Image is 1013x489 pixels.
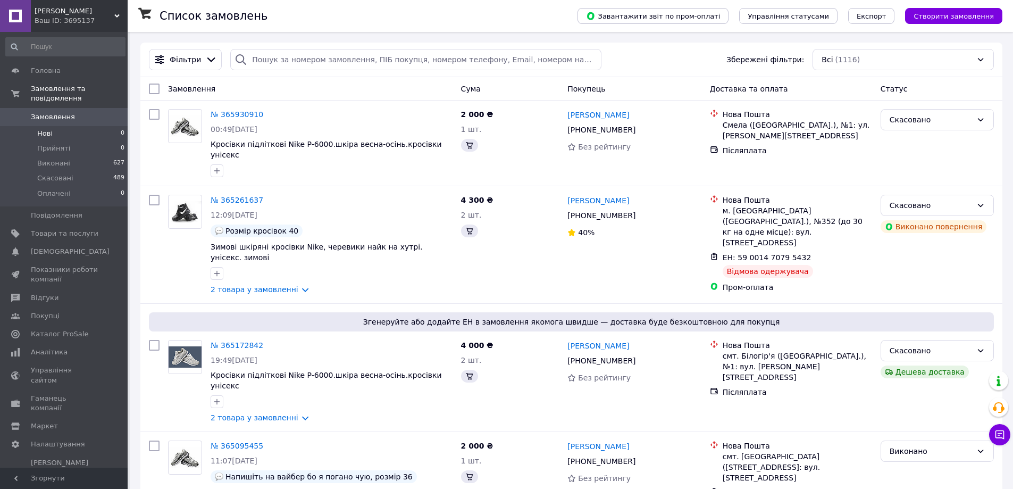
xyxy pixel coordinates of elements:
[168,109,202,143] a: Фото товару
[31,293,58,303] span: Відгуки
[211,341,263,350] a: № 365172842
[121,129,124,138] span: 0
[215,473,223,481] img: :speech_balloon:
[565,353,638,368] div: [PHONE_NUMBER]
[211,140,442,159] a: Кросівки підліткові Nike P-6000.шкіра весна-осінь.кросівки унісекс
[211,442,263,450] a: № 365095455
[578,143,631,151] span: Без рейтингу
[5,37,125,56] input: Пошук
[905,8,1002,24] button: Створити замовлення
[881,85,908,93] span: Статус
[113,173,124,183] span: 489
[31,211,82,220] span: Повідомлення
[567,85,605,93] span: Покупець
[822,54,833,65] span: Всі
[461,356,482,364] span: 2 шт.
[894,11,1002,20] a: Створити замовлення
[230,49,601,70] input: Пошук за номером замовлення, ПІБ покупця, номером телефону, Email, номером накладної
[723,387,872,397] div: Післяплата
[31,311,60,321] span: Покупці
[31,229,98,238] span: Товари та послуги
[461,85,481,93] span: Cума
[169,346,202,368] img: Фото товару
[169,115,202,137] img: Фото товару
[225,473,413,481] span: Напишіть на вайбер бо я погано чую, розмір 36
[723,265,813,278] div: Відмова одержувача
[31,265,98,284] span: Показники роботи компанії
[739,8,838,24] button: Управління статусами
[723,253,811,262] span: ЕН: 59 0014 7079 5432
[567,110,629,120] a: [PERSON_NAME]
[211,356,257,364] span: 19:49[DATE]
[113,159,124,168] span: 627
[726,54,804,65] span: Збережені фільтри:
[586,11,720,21] span: Завантажити звіт по пром-оплаті
[160,10,267,22] h1: Список замовлень
[31,458,98,487] span: [PERSON_NAME] та рахунки
[578,374,631,382] span: Без рейтингу
[169,201,202,223] img: Фото товару
[211,243,423,262] a: Зимові шкіряні кросівки Nike, черевики найк на хутрі. унісекс. зимові
[31,329,88,339] span: Каталог ProSale
[211,285,298,294] a: 2 товара у замовленні
[567,341,629,351] a: [PERSON_NAME]
[723,145,872,156] div: Післяплата
[170,54,201,65] span: Фільтри
[578,228,595,237] span: 40%
[578,474,631,483] span: Без рейтингу
[723,351,872,383] div: смт. Білогір'я ([GEOGRAPHIC_DATA].), №1: вул. [PERSON_NAME][STREET_ADDRESS]
[890,114,972,126] div: Скасовано
[225,227,298,235] span: Розмір кросівок 40
[37,173,73,183] span: Скасовані
[168,85,215,93] span: Замовлення
[121,144,124,153] span: 0
[211,110,263,119] a: № 365930910
[31,440,85,449] span: Налаштування
[37,144,70,153] span: Прийняті
[37,189,71,198] span: Оплачені
[835,55,860,64] span: (1116)
[567,195,629,206] a: [PERSON_NAME]
[211,196,263,204] a: № 365261637
[168,441,202,475] a: Фото товару
[35,16,128,26] div: Ваш ID: 3695137
[848,8,895,24] button: Експорт
[890,445,972,457] div: Виконано
[461,341,493,350] span: 4 000 ₴
[881,366,969,378] div: Дешева доставка
[565,454,638,469] div: [PHONE_NUMBER]
[31,347,68,357] span: Аналітика
[31,394,98,413] span: Гаманець компанії
[461,442,493,450] span: 2 000 ₴
[723,340,872,351] div: Нова Пошта
[748,12,829,20] span: Управління статусами
[989,424,1010,445] button: Чат з покупцем
[723,109,872,120] div: Нова Пошта
[153,317,990,327] span: Згенеруйте або додайте ЕН в замовлення якомога швидше — доставка буде безкоштовною для покупця
[577,8,729,24] button: Завантажити звіт по пром-оплаті
[211,371,442,390] a: Кросівки підліткові Nike P-6000.шкіра весна-осінь.кросівки унісекс
[211,413,298,422] a: 2 товара у замовленні
[37,129,53,138] span: Нові
[31,247,110,256] span: [DEMOGRAPHIC_DATA]
[890,345,972,357] div: Скасовано
[723,120,872,141] div: Смела ([GEOGRAPHIC_DATA].), №1: ул. [PERSON_NAME][STREET_ADDRESS]
[723,451,872,483] div: смт. [GEOGRAPHIC_DATA] ([STREET_ADDRESS]: вул. [STREET_ADDRESS]
[565,122,638,137] div: [PHONE_NUMBER]
[461,196,493,204] span: 4 300 ₴
[211,457,257,465] span: 11:07[DATE]
[169,447,202,469] img: Фото товару
[211,211,257,219] span: 12:09[DATE]
[31,112,75,122] span: Замовлення
[31,421,58,431] span: Маркет
[31,66,61,76] span: Головна
[723,195,872,205] div: Нова Пошта
[565,208,638,223] div: [PHONE_NUMBER]
[37,159,70,168] span: Виконані
[881,220,987,233] div: Виконано повернення
[914,12,994,20] span: Створити замовлення
[168,195,202,229] a: Фото товару
[567,441,629,452] a: [PERSON_NAME]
